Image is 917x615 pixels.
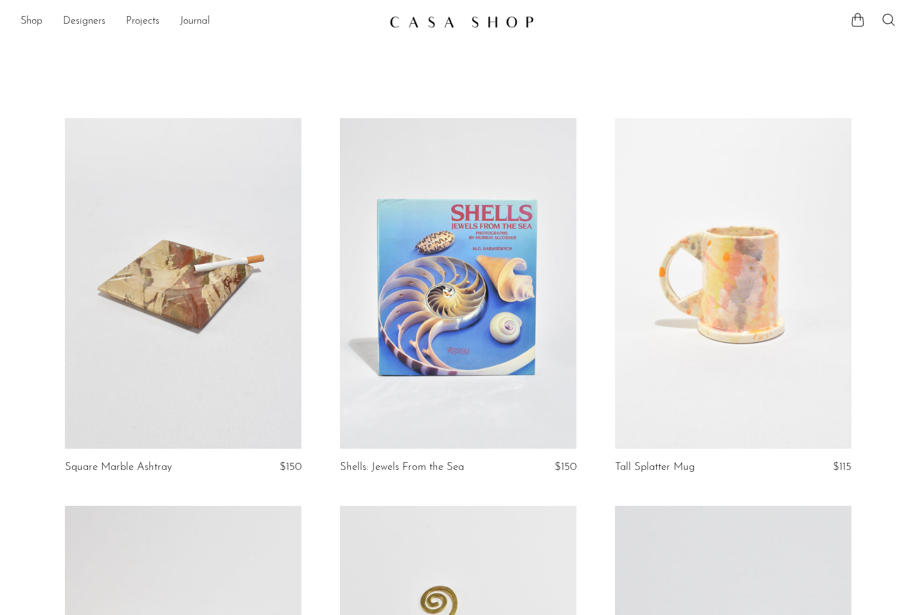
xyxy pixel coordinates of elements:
ul: NEW HEADER MENU [21,11,379,33]
a: Square Marble Ashtray [65,462,172,473]
a: Journal [180,13,210,30]
span: $150 [280,462,301,472]
a: Shells: Jewels From the Sea [340,462,464,473]
a: Tall Splatter Mug [615,462,695,473]
span: $150 [555,462,576,472]
a: Shop [21,13,42,30]
a: Projects [126,13,159,30]
a: Designers [63,13,105,30]
nav: Desktop navigation [21,11,379,33]
span: $115 [833,462,851,472]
